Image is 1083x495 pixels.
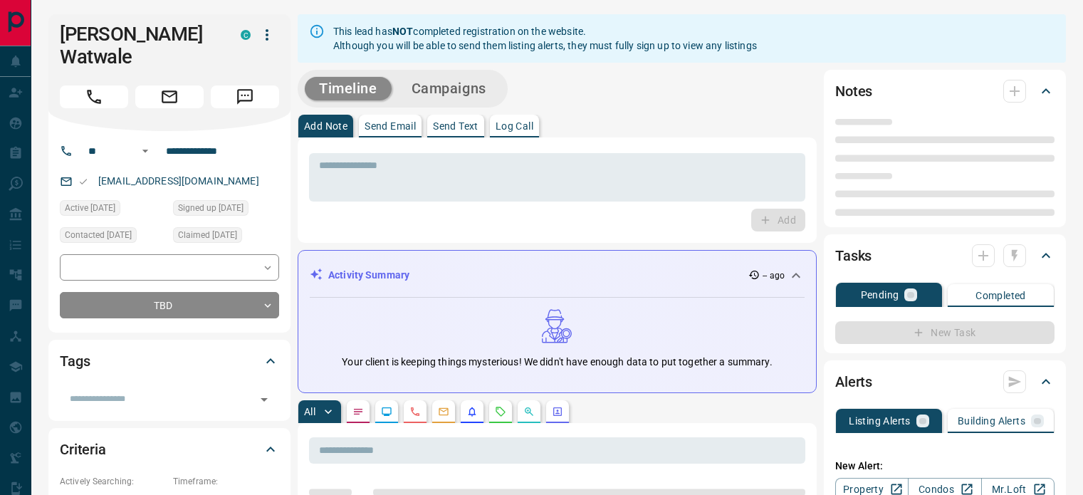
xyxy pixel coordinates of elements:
[65,228,132,242] span: Contacted [DATE]
[365,121,416,131] p: Send Email
[60,350,90,372] h2: Tags
[352,406,364,417] svg: Notes
[60,432,279,467] div: Criteria
[305,77,392,100] button: Timeline
[496,121,533,131] p: Log Call
[173,227,279,247] div: Thu Jun 23 2022
[438,406,449,417] svg: Emails
[60,200,166,220] div: Thu Jun 23 2022
[65,201,115,215] span: Active [DATE]
[178,201,244,215] span: Signed up [DATE]
[381,406,392,417] svg: Lead Browsing Activity
[835,459,1055,474] p: New Alert:
[397,77,501,100] button: Campaigns
[211,85,279,108] span: Message
[342,355,772,370] p: Your client is keeping things mysterious! We didn't have enough data to put together a summary.
[304,121,347,131] p: Add Note
[958,416,1025,426] p: Building Alerts
[60,344,279,378] div: Tags
[137,142,154,160] button: Open
[861,290,899,300] p: Pending
[835,244,872,267] h2: Tasks
[60,227,166,247] div: Thu Jun 23 2022
[60,475,166,488] p: Actively Searching:
[310,262,805,288] div: Activity Summary-- ago
[433,121,478,131] p: Send Text
[835,365,1055,399] div: Alerts
[975,291,1026,301] p: Completed
[763,269,785,282] p: -- ago
[495,406,506,417] svg: Requests
[173,200,279,220] div: Thu Jun 23 2022
[60,85,128,108] span: Call
[523,406,535,417] svg: Opportunities
[392,26,413,37] strong: NOT
[241,30,251,40] div: condos.ca
[835,239,1055,273] div: Tasks
[835,370,872,393] h2: Alerts
[835,74,1055,108] div: Notes
[328,268,409,283] p: Activity Summary
[849,416,911,426] p: Listing Alerts
[135,85,204,108] span: Email
[552,406,563,417] svg: Agent Actions
[466,406,478,417] svg: Listing Alerts
[409,406,421,417] svg: Calls
[333,19,757,58] div: This lead has completed registration on the website. Although you will be able to send them listi...
[304,407,315,417] p: All
[98,175,259,187] a: [EMAIL_ADDRESS][DOMAIN_NAME]
[60,23,219,68] h1: [PERSON_NAME] Watwale
[254,390,274,410] button: Open
[173,475,279,488] p: Timeframe:
[78,177,88,187] svg: Email Valid
[60,438,106,461] h2: Criteria
[178,228,237,242] span: Claimed [DATE]
[60,292,279,318] div: TBD
[835,80,872,103] h2: Notes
